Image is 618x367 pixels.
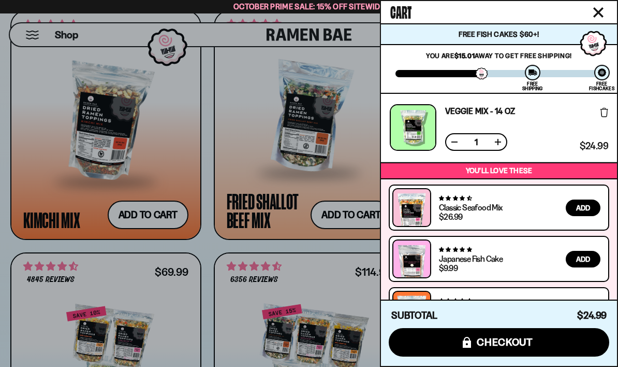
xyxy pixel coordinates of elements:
[439,298,472,304] span: 4.76 stars
[389,328,609,357] button: checkout
[439,253,503,264] a: Japanese Fish Cake
[566,200,600,216] button: Add
[233,2,385,11] span: October Prime Sale: 15% off Sitewide
[566,251,600,267] button: Add
[395,51,602,60] p: You are away to get Free Shipping!
[439,246,472,253] span: 4.77 stars
[384,166,614,176] p: You’ll love these
[591,5,606,20] button: Close cart
[439,264,458,272] div: $9.99
[580,142,608,151] span: $24.99
[391,310,437,321] h4: Subtotal
[576,256,590,263] span: Add
[576,204,590,211] span: Add
[439,213,462,221] div: $26.99
[589,81,614,91] div: Free Fishcakes
[477,336,533,348] span: checkout
[439,202,503,213] a: Classic Seafood Mix
[468,138,484,146] span: 1
[439,195,472,202] span: 4.68 stars
[390,1,411,21] span: Cart
[522,81,542,91] div: Free Shipping
[459,30,539,39] span: Free Fish Cakes $60+!
[577,309,607,321] span: $24.99
[445,107,515,115] a: Veggie Mix - 14 OZ
[454,51,475,60] strong: $15.01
